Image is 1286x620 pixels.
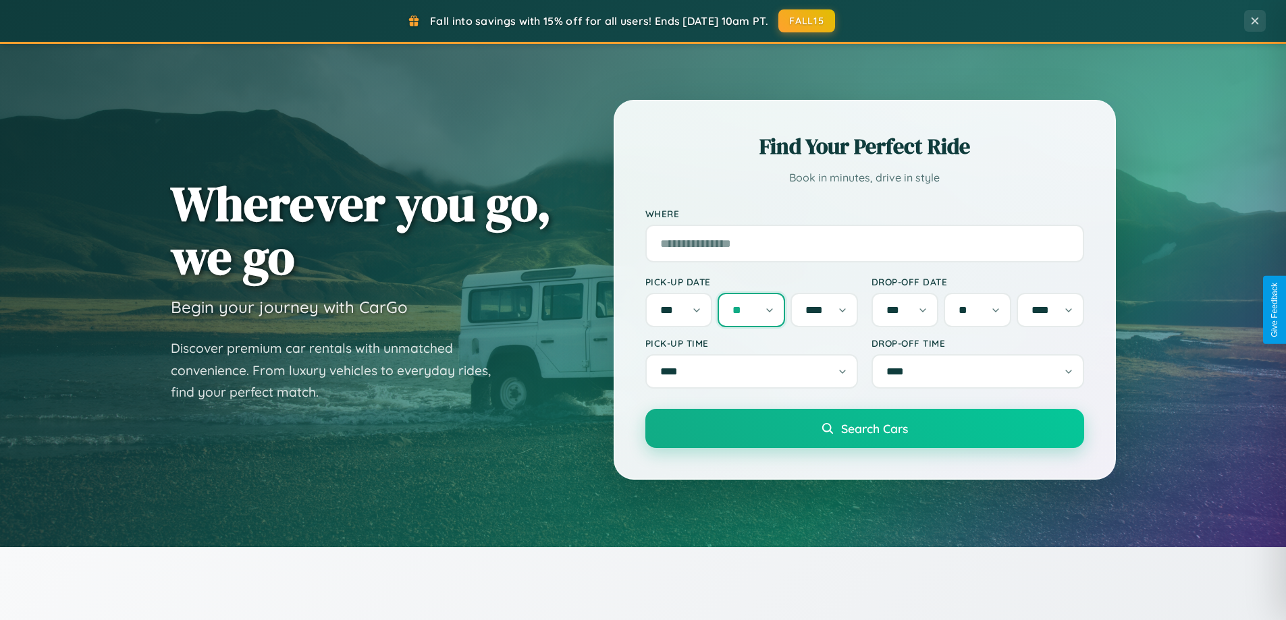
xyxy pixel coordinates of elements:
[872,337,1084,349] label: Drop-off Time
[171,337,508,403] p: Discover premium car rentals with unmatched convenience. From luxury vehicles to everyday rides, ...
[1270,283,1279,337] div: Give Feedback
[171,177,552,283] h1: Wherever you go, we go
[645,409,1084,448] button: Search Cars
[645,276,858,287] label: Pick-up Date
[778,9,835,32] button: FALL15
[872,276,1084,287] label: Drop-off Date
[171,297,408,317] h3: Begin your journey with CarGo
[645,337,858,349] label: Pick-up Time
[645,132,1084,161] h2: Find Your Perfect Ride
[645,208,1084,219] label: Where
[430,14,768,28] span: Fall into savings with 15% off for all users! Ends [DATE] 10am PT.
[645,168,1084,188] p: Book in minutes, drive in style
[841,421,908,436] span: Search Cars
